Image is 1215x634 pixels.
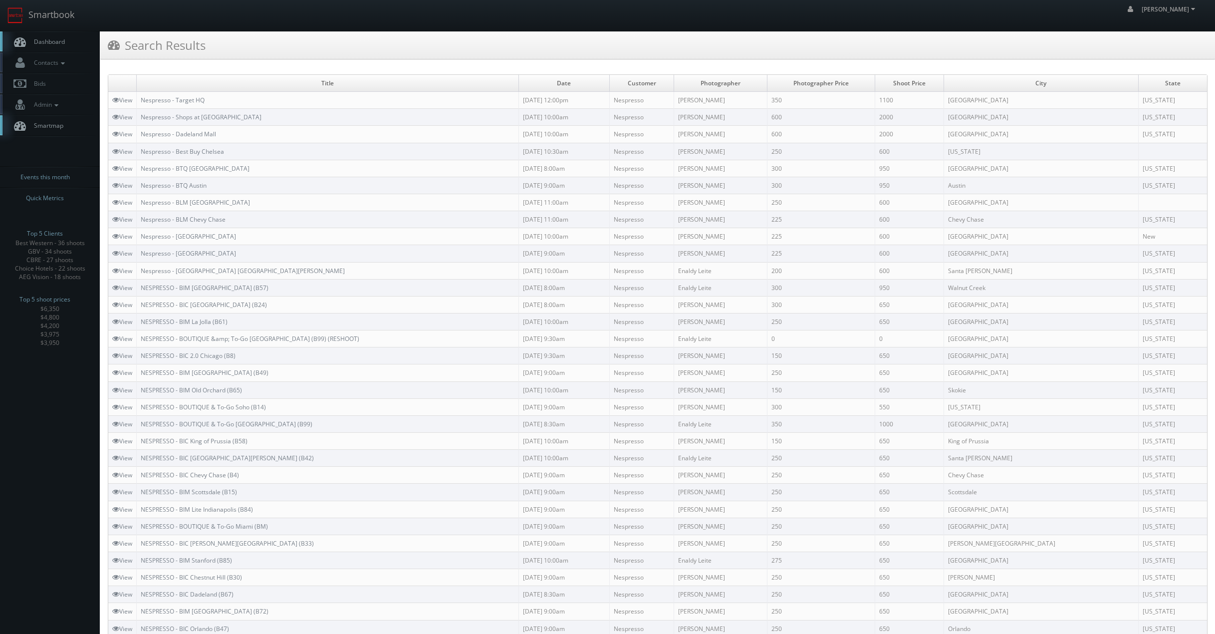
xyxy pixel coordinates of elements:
[944,245,1139,262] td: [GEOGRAPHIC_DATA]
[944,603,1139,620] td: [GEOGRAPHIC_DATA]
[112,164,132,173] a: View
[609,160,674,177] td: Nespresso
[1139,450,1207,467] td: [US_STATE]
[1139,313,1207,330] td: [US_STATE]
[609,432,674,449] td: Nespresso
[112,590,132,599] a: View
[1139,364,1207,381] td: [US_STATE]
[518,432,609,449] td: [DATE] 10:00am
[767,535,875,552] td: 250
[112,181,132,190] a: View
[609,535,674,552] td: Nespresso
[141,249,236,258] a: Nespresso - [GEOGRAPHIC_DATA]
[1139,245,1207,262] td: [US_STATE]
[944,484,1139,501] td: Scottsdale
[875,603,944,620] td: 650
[944,501,1139,518] td: [GEOGRAPHIC_DATA]
[944,552,1139,569] td: [GEOGRAPHIC_DATA]
[141,437,247,445] a: NESPRESSO - BIC King of Prussia (B58)
[141,471,239,479] a: NESPRESSO - BIC Chevy Chase (B4)
[112,113,132,121] a: View
[112,368,132,377] a: View
[518,347,609,364] td: [DATE] 9:30am
[767,211,875,228] td: 225
[19,295,70,305] span: Top 5 shoot prices
[875,347,944,364] td: 650
[141,590,234,599] a: NESPRESSO - BIC Dadeland (B67)
[767,381,875,398] td: 150
[518,313,609,330] td: [DATE] 10:00am
[944,586,1139,603] td: [GEOGRAPHIC_DATA]
[141,403,266,411] a: NESPRESSO - BOUTIQUE & To-Go Soho (B14)
[112,505,132,514] a: View
[141,301,267,309] a: NESPRESSO - BIC [GEOGRAPHIC_DATA] (B24)
[674,535,767,552] td: [PERSON_NAME]
[609,177,674,194] td: Nespresso
[112,317,132,326] a: View
[767,245,875,262] td: 225
[1139,160,1207,177] td: [US_STATE]
[609,415,674,432] td: Nespresso
[29,100,61,109] span: Admin
[1139,279,1207,296] td: [US_STATE]
[944,75,1139,92] td: City
[875,228,944,245] td: 600
[609,296,674,313] td: Nespresso
[767,330,875,347] td: 0
[944,518,1139,535] td: [GEOGRAPHIC_DATA]
[609,501,674,518] td: Nespresso
[875,279,944,296] td: 950
[112,471,132,479] a: View
[141,232,236,241] a: Nespresso - [GEOGRAPHIC_DATA]
[875,415,944,432] td: 1000
[944,347,1139,364] td: [GEOGRAPHIC_DATA]
[609,313,674,330] td: Nespresso
[609,228,674,245] td: Nespresso
[29,121,63,130] span: Smartmap
[767,364,875,381] td: 250
[518,296,609,313] td: [DATE] 8:00am
[112,607,132,616] a: View
[1139,415,1207,432] td: [US_STATE]
[518,177,609,194] td: [DATE] 9:00am
[875,109,944,126] td: 2000
[518,279,609,296] td: [DATE] 8:00am
[518,552,609,569] td: [DATE] 10:00am
[141,505,253,514] a: NESPRESSO - BIM Lite Indianapolis (B84)
[674,432,767,449] td: [PERSON_NAME]
[112,522,132,531] a: View
[674,194,767,211] td: [PERSON_NAME]
[112,403,132,411] a: View
[875,177,944,194] td: 950
[944,313,1139,330] td: [GEOGRAPHIC_DATA]
[767,398,875,415] td: 300
[875,296,944,313] td: 650
[1139,211,1207,228] td: [US_STATE]
[674,228,767,245] td: [PERSON_NAME]
[767,347,875,364] td: 150
[518,535,609,552] td: [DATE] 9:00am
[518,569,609,586] td: [DATE] 9:00am
[944,381,1139,398] td: Skokie
[1139,347,1207,364] td: [US_STATE]
[767,603,875,620] td: 250
[1139,535,1207,552] td: [US_STATE]
[141,539,314,548] a: NESPRESSO - BIC [PERSON_NAME][GEOGRAPHIC_DATA] (B33)
[518,398,609,415] td: [DATE] 9:00am
[112,437,132,445] a: View
[1139,262,1207,279] td: [US_STATE]
[518,92,609,109] td: [DATE] 12:00pm
[141,556,232,565] a: NESPRESSO - BIM Stanford (B85)
[1139,228,1207,245] td: New
[112,454,132,462] a: View
[609,194,674,211] td: Nespresso
[767,262,875,279] td: 200
[674,467,767,484] td: [PERSON_NAME]
[944,177,1139,194] td: Austin
[518,381,609,398] td: [DATE] 10:00am
[875,398,944,415] td: 550
[609,484,674,501] td: Nespresso
[875,569,944,586] td: 650
[1139,432,1207,449] td: [US_STATE]
[875,501,944,518] td: 650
